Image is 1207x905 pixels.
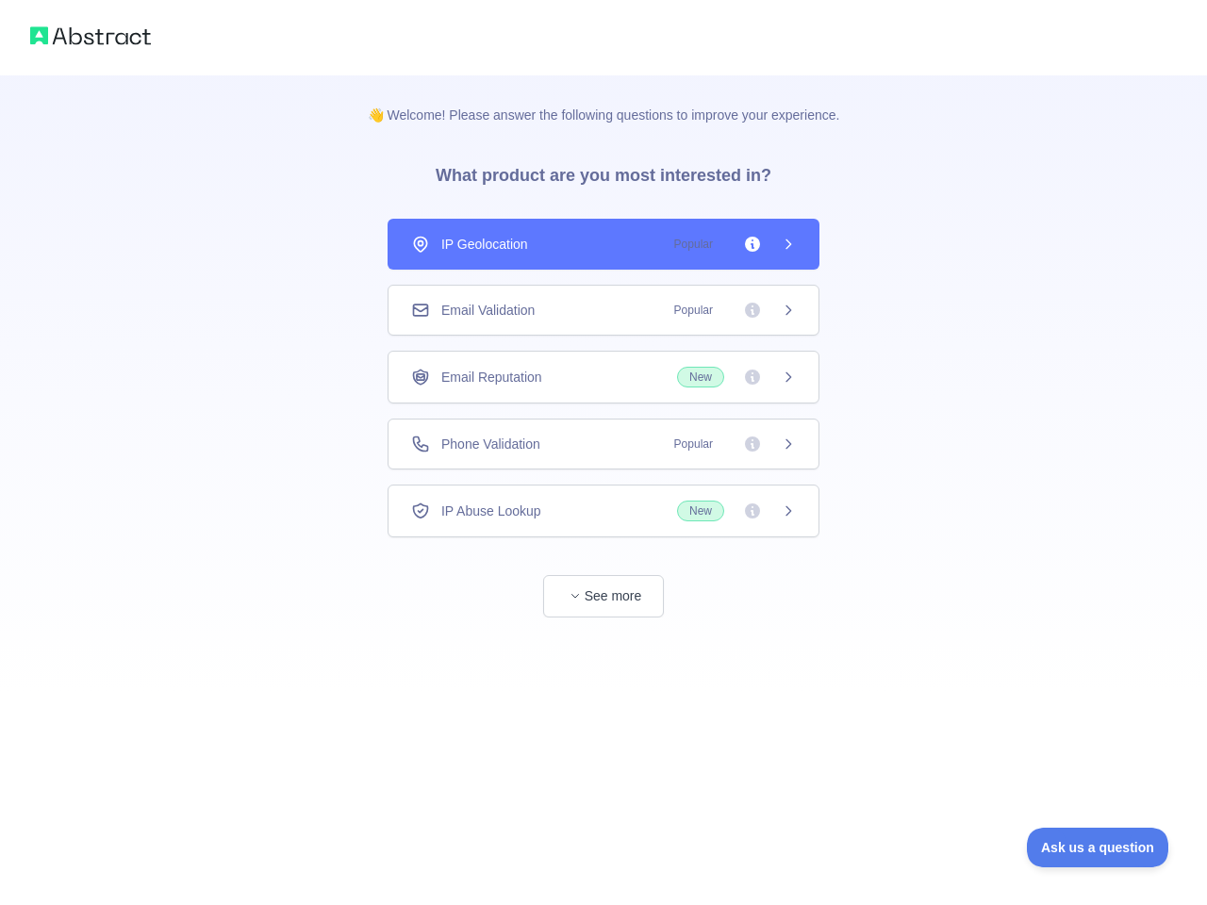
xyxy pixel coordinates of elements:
[677,501,724,521] span: New
[441,368,542,387] span: Email Reputation
[338,75,870,124] p: 👋 Welcome! Please answer the following questions to improve your experience.
[441,435,540,453] span: Phone Validation
[663,435,724,453] span: Popular
[441,301,535,320] span: Email Validation
[441,235,528,254] span: IP Geolocation
[30,23,151,49] img: Abstract logo
[1027,828,1169,867] iframe: Toggle Customer Support
[405,124,802,219] h3: What product are you most interested in?
[543,575,664,617] button: See more
[677,367,724,387] span: New
[663,235,724,254] span: Popular
[663,301,724,320] span: Popular
[441,502,541,520] span: IP Abuse Lookup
